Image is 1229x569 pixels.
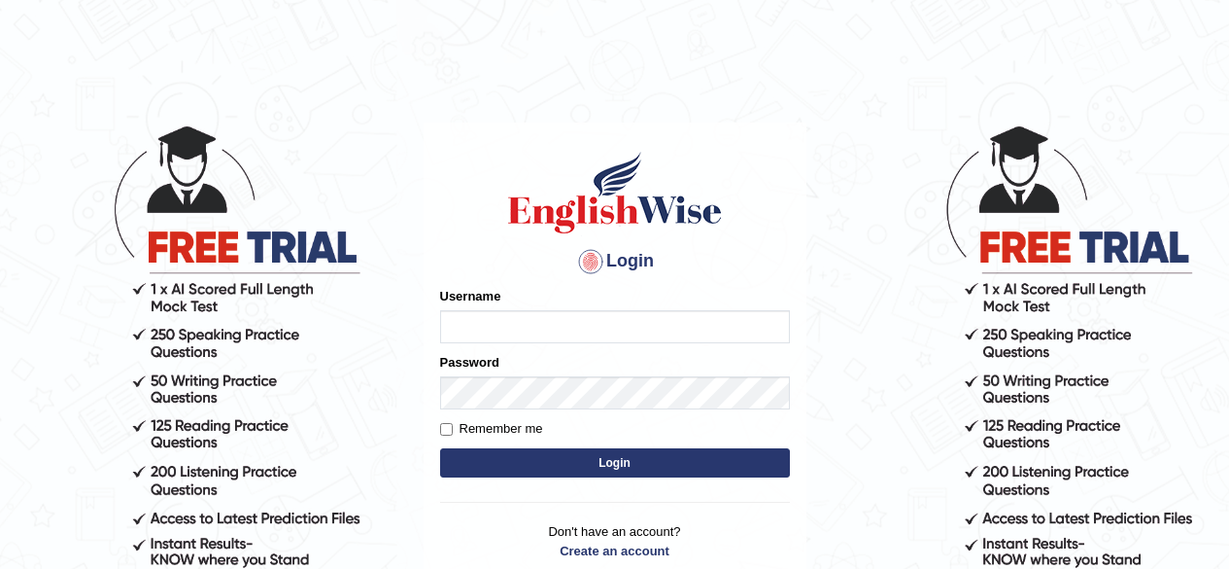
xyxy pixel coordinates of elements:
[440,353,499,372] label: Password
[504,149,726,236] img: Logo of English Wise sign in for intelligent practice with AI
[440,287,501,305] label: Username
[440,423,453,436] input: Remember me
[440,448,790,478] button: Login
[440,246,790,277] h4: Login
[440,419,543,439] label: Remember me
[440,542,790,560] a: Create an account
